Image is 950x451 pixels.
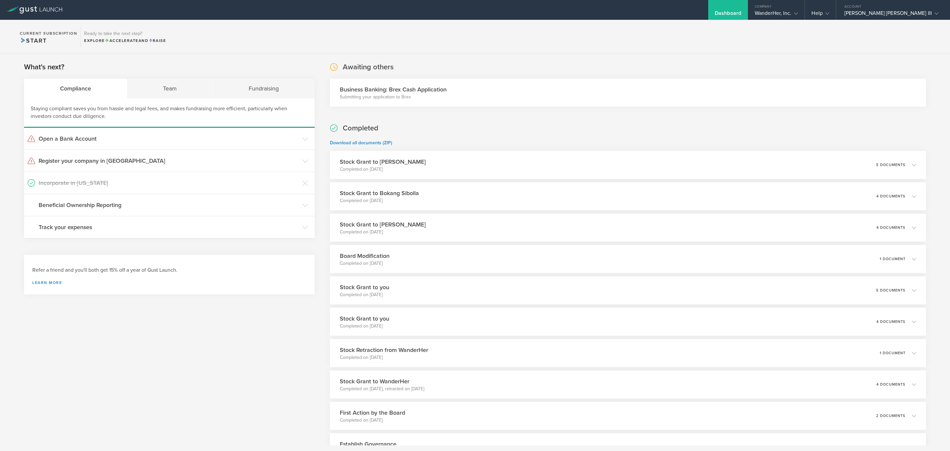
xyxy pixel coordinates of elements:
h2: What's next? [24,62,64,72]
h3: Open a Bank Account [39,134,299,143]
p: Completed on [DATE] [340,166,426,173]
a: Download all documents (ZIP) [330,140,392,146]
p: 4 documents [876,320,905,324]
h3: Register your company in [GEOGRAPHIC_DATA] [39,156,299,165]
h2: Current Subscription [20,31,77,35]
span: and [105,38,149,43]
h3: Track your expenses [39,223,299,231]
p: 2 documents [876,414,905,418]
div: Help [811,10,829,20]
h3: Establish Governance [340,440,396,448]
div: Compliance [24,79,127,98]
p: 1 document [880,351,905,355]
a: Learn more [32,281,306,285]
p: Completed on [DATE] [340,292,389,298]
h3: Stock Grant to [PERSON_NAME] [340,220,426,229]
h3: Stock Grant to you [340,283,389,292]
p: 5 documents [876,289,905,292]
div: Fundraising [213,79,314,98]
h3: Stock Grant to Bokang Sibolla [340,189,419,197]
p: Submitting your application to Brex [340,94,447,100]
p: 1 document [880,257,905,261]
p: Completed on [DATE] [340,417,405,424]
h3: Stock Grant to WanderHer [340,377,424,386]
p: 4 documents [876,383,905,386]
p: 5 documents [876,163,905,167]
h2: Awaiting others [343,62,394,72]
p: Completed on [DATE] [340,354,428,361]
h3: Stock Retraction from WanderHer [340,346,428,354]
iframe: Chat Widget [917,419,950,451]
h3: Ready to take the next step? [84,31,166,36]
span: Start [20,37,47,44]
h3: Beneficial Ownership Reporting [39,201,299,209]
div: WanderHer, Inc. [755,10,798,20]
div: Ready to take the next step?ExploreAccelerateandRaise [80,26,169,47]
div: Explore [84,38,166,44]
div: [PERSON_NAME] [PERSON_NAME] III [844,10,938,20]
p: 4 documents [876,226,905,229]
h3: Business Banking: Brex Cash Application [340,85,447,94]
div: Widget de chat [917,419,950,451]
div: Team [127,79,213,98]
span: Accelerate [105,38,139,43]
p: Completed on [DATE] [340,229,426,235]
h3: Refer a friend and you'll both get 15% off a year of Gust Launch. [32,266,306,274]
p: Completed on [DATE] [340,260,390,267]
div: Staying compliant saves you from hassle and legal fees, and makes fundraising more efficient, par... [24,98,315,128]
h3: Stock Grant to you [340,314,389,323]
h3: Incorporate in [US_STATE] [39,179,299,187]
h3: Board Modification [340,252,390,260]
p: 4 documents [876,194,905,198]
h2: Completed [343,123,378,133]
h3: First Action by the Board [340,408,405,417]
p: Completed on [DATE] [340,197,419,204]
h3: Stock Grant to [PERSON_NAME] [340,157,426,166]
span: Raise [148,38,166,43]
p: Completed on [DATE], retracted on [DATE] [340,386,424,392]
p: Completed on [DATE] [340,323,389,330]
div: Dashboard [715,10,741,20]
